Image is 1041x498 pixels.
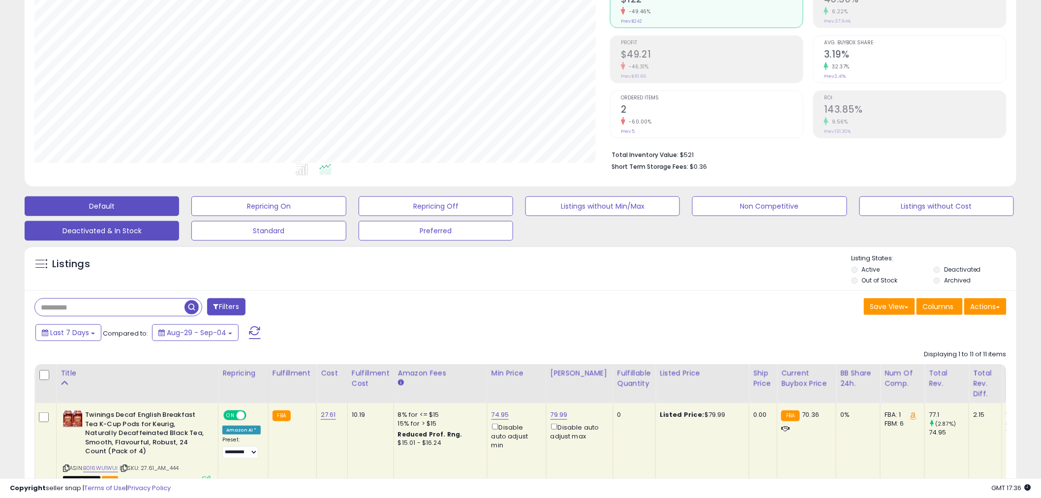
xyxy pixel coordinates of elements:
[52,257,90,271] h5: Listings
[35,324,101,341] button: Last 7 Days
[525,196,680,216] button: Listings without Min/Max
[781,368,832,389] div: Current Buybox Price
[85,410,205,459] b: Twinings Decaf English Breakfast Tea K-Cup Pods for Keurig, Naturally Decaffeinated Black Tea, Sm...
[352,410,386,419] div: 10.19
[828,63,850,70] small: 32.37%
[625,118,652,125] small: -60.00%
[621,104,803,117] h2: 2
[885,419,917,428] div: FBM: 6
[152,324,239,341] button: Aug-29 - Sep-04
[824,95,1006,101] span: ROI
[222,426,261,435] div: Amazon AI *
[802,410,820,419] span: 70.36
[491,422,539,450] div: Disable auto adjust min
[551,422,606,441] div: Disable auto adjust max
[191,221,346,241] button: Standard
[824,104,1006,117] h2: 143.85%
[935,420,956,428] small: (2.87%)
[660,410,704,419] b: Listed Price:
[398,419,480,428] div: 15% for > $15
[612,151,678,159] b: Total Inventory Value:
[840,368,876,389] div: BB Share 24h.
[924,350,1007,359] div: Displaying 1 to 11 of 11 items
[923,302,954,311] span: Columns
[491,368,542,378] div: Min Price
[824,73,846,79] small: Prev: 2.41%
[50,328,89,338] span: Last 7 Days
[273,410,291,421] small: FBA
[551,368,609,378] div: [PERSON_NAME]
[25,221,179,241] button: Deactivated & In Stock
[753,410,769,419] div: 0.00
[1006,420,1020,428] small: (0%)
[828,8,848,15] small: 6.22%
[929,410,969,419] div: 77.1
[992,483,1031,493] span: 2025-09-12 17:36 GMT
[222,368,264,378] div: Repricing
[25,196,179,216] button: Default
[551,410,568,420] a: 79.99
[944,265,981,274] label: Deactivated
[660,410,741,419] div: $79.99
[359,196,513,216] button: Repricing Off
[63,410,83,427] img: 51pAjdDSrQL._SL40_.jpg
[127,483,171,493] a: Privacy Policy
[840,410,873,419] div: 0%
[120,464,179,472] span: | SKU: 27.61_AM_444
[621,40,803,46] span: Profit
[660,368,745,378] div: Listed Price
[864,298,915,315] button: Save View
[621,128,635,134] small: Prev: 5
[973,368,998,399] div: Total Rev. Diff.
[929,428,969,437] div: 74.95
[852,254,1016,263] p: Listing States:
[321,368,343,378] div: Cost
[617,368,651,389] div: Fulfillable Quantity
[207,298,245,315] button: Filters
[398,430,462,438] b: Reduced Prof. Rng.
[61,368,214,378] div: Title
[621,95,803,101] span: Ordered Items
[621,18,642,24] small: Prev: $242
[828,118,848,125] small: 9.56%
[859,196,1014,216] button: Listings without Cost
[191,196,346,216] button: Repricing On
[398,368,483,378] div: Amazon Fees
[612,148,999,160] li: $521
[321,410,336,420] a: 27.61
[83,464,118,472] a: B016WU1WUI
[621,49,803,62] h2: $49.21
[944,276,971,284] label: Archived
[10,484,171,493] div: seller snap | |
[824,128,851,134] small: Prev: 131.30%
[398,410,480,419] div: 8% for <= $15
[617,410,648,419] div: 0
[824,18,851,24] small: Prev: 37.94%
[625,63,649,70] small: -46.31%
[84,483,126,493] a: Terms of Use
[103,329,148,338] span: Compared to:
[862,276,898,284] label: Out of Stock
[690,162,707,171] span: $0.36
[273,368,312,378] div: Fulfillment
[491,410,509,420] a: 74.95
[398,378,404,387] small: Amazon Fees.
[621,73,646,79] small: Prev: $91.66
[824,40,1006,46] span: Avg. Buybox Share
[352,368,390,389] div: Fulfillment Cost
[692,196,847,216] button: Non Competitive
[781,410,799,421] small: FBA
[929,368,965,389] div: Total Rev.
[224,411,237,420] span: ON
[625,8,651,15] small: -49.46%
[973,410,994,419] div: 2.15
[398,439,480,447] div: $15.01 - $16.24
[612,162,688,171] b: Short Term Storage Fees:
[885,368,920,389] div: Num of Comp.
[824,49,1006,62] h2: 3.19%
[359,221,513,241] button: Preferred
[885,410,917,419] div: FBA: 1
[10,483,46,493] strong: Copyright
[917,298,963,315] button: Columns
[222,436,261,459] div: Preset:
